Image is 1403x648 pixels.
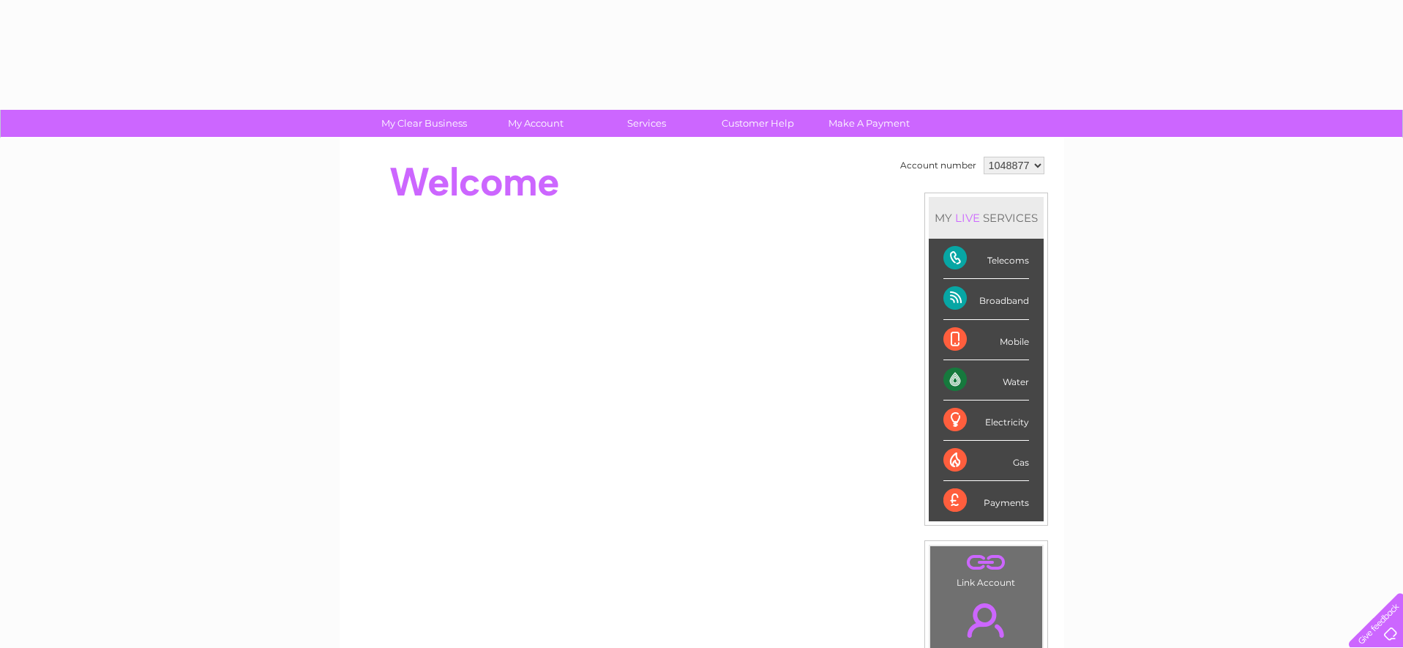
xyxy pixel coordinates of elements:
div: Gas [943,441,1029,481]
div: Mobile [943,320,1029,360]
div: Broadband [943,279,1029,319]
a: My Clear Business [364,110,484,137]
td: Account number [897,153,980,178]
div: Telecoms [943,239,1029,279]
div: Electricity [943,401,1029,441]
a: Make A Payment [809,110,929,137]
a: My Account [475,110,596,137]
a: . [934,550,1039,576]
a: . [934,595,1039,646]
a: Services [586,110,707,137]
div: LIVE [952,211,983,225]
div: Water [943,360,1029,401]
div: Payments [943,481,1029,521]
a: Customer Help [697,110,818,137]
td: Link Account [929,545,1043,592]
div: MY SERVICES [929,197,1044,239]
